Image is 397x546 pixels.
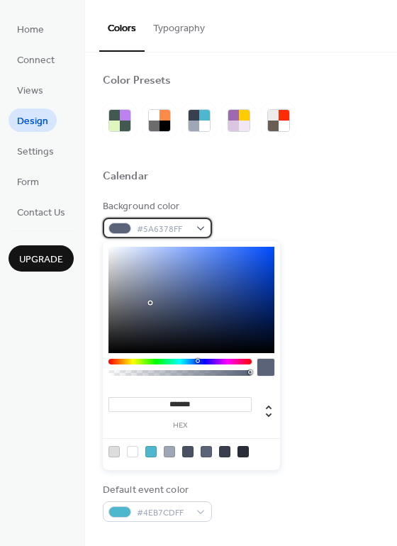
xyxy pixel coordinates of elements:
[219,446,230,457] div: rgb(57, 63, 79)
[137,506,189,520] span: #4EB7CDFF
[9,169,47,193] a: Form
[17,206,65,221] span: Contact Us
[103,483,209,498] div: Default event color
[137,222,189,237] span: #5A6378FF
[164,446,175,457] div: rgb(159, 167, 183)
[17,84,43,99] span: Views
[17,23,44,38] span: Home
[145,446,157,457] div: rgb(78, 183, 205)
[201,446,212,457] div: rgb(90, 99, 120)
[17,175,39,190] span: Form
[9,78,52,101] a: Views
[19,252,63,267] span: Upgrade
[182,446,194,457] div: rgb(73, 81, 99)
[9,48,63,71] a: Connect
[103,199,209,214] div: Background color
[9,245,74,272] button: Upgrade
[108,446,120,457] div: rgb(221, 221, 221)
[103,74,171,89] div: Color Presets
[9,200,74,223] a: Contact Us
[237,446,249,457] div: rgb(41, 45, 57)
[17,53,55,68] span: Connect
[103,169,148,184] div: Calendar
[127,446,138,457] div: rgb(255, 255, 255)
[17,114,48,129] span: Design
[9,108,57,132] a: Design
[9,139,62,162] a: Settings
[108,422,252,430] label: hex
[17,145,54,160] span: Settings
[9,17,52,40] a: Home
